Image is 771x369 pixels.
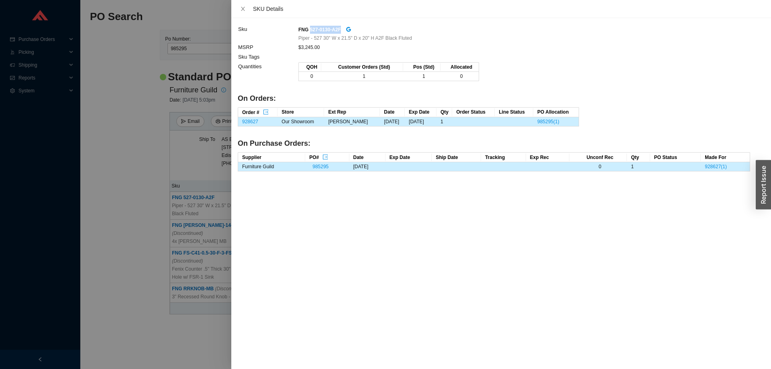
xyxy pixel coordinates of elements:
td: [DATE] [405,117,436,126]
td: 0 [441,72,479,81]
th: Exp Rec [526,153,569,162]
a: google [346,25,351,34]
a: 985295(1) [537,119,559,124]
th: Order # [238,108,277,117]
span: export [322,154,328,161]
td: MSRP [238,43,298,52]
th: Made For [701,153,750,162]
span: google [346,27,351,32]
button: export [263,108,269,114]
th: Order Status [452,108,495,117]
td: 1 [321,72,404,81]
th: PO Allocation [533,108,579,117]
td: 0 [299,72,321,81]
th: Customer Orders (Std) [321,63,404,72]
td: 1 [436,117,452,126]
strong: FNG 527-0130-A2F [298,27,341,33]
td: [PERSON_NAME] [324,117,380,126]
button: Close [238,6,248,12]
td: Quantities [238,62,298,86]
button: export [322,153,328,159]
th: Allocated [441,63,479,72]
th: PO Status [650,153,701,162]
span: Piper - 527 30" W x 21.5" D x 20" H A2F Black Fluted [298,34,412,42]
th: Line Status [495,108,533,117]
th: Ship Date [432,153,481,162]
td: [DATE] [349,162,385,171]
td: Our Showroom [277,117,324,126]
td: [DATE] [380,117,405,126]
td: 1 [627,162,650,171]
h4: On Orders: [238,94,750,104]
span: export [263,109,269,116]
th: QOH [299,63,321,72]
div: $3,245.00 [298,43,750,51]
th: Store [277,108,324,117]
td: Furniture Guild [238,162,305,171]
th: PO# [305,153,349,162]
th: Unconf Rec [569,153,627,162]
th: Pos (Std) [403,63,441,72]
div: SKU Details [253,4,765,13]
a: 985295 [312,164,328,169]
td: Sku Tags [238,52,298,62]
td: Sku [238,24,298,43]
h4: On Purchase Orders: [238,139,750,149]
th: Exp Date [385,153,432,162]
th: Date [380,108,405,117]
span: close [240,6,246,12]
th: Supplier [238,153,305,162]
th: Ext Rep [324,108,380,117]
td: 1 [403,72,441,81]
th: Tracking [481,153,526,162]
a: 928627(1) [705,164,727,169]
th: Exp Date [405,108,436,117]
a: 928627 [242,119,258,124]
th: Date [349,153,385,162]
th: Qty [627,153,650,162]
td: 0 [569,162,627,171]
th: Qty [436,108,452,117]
